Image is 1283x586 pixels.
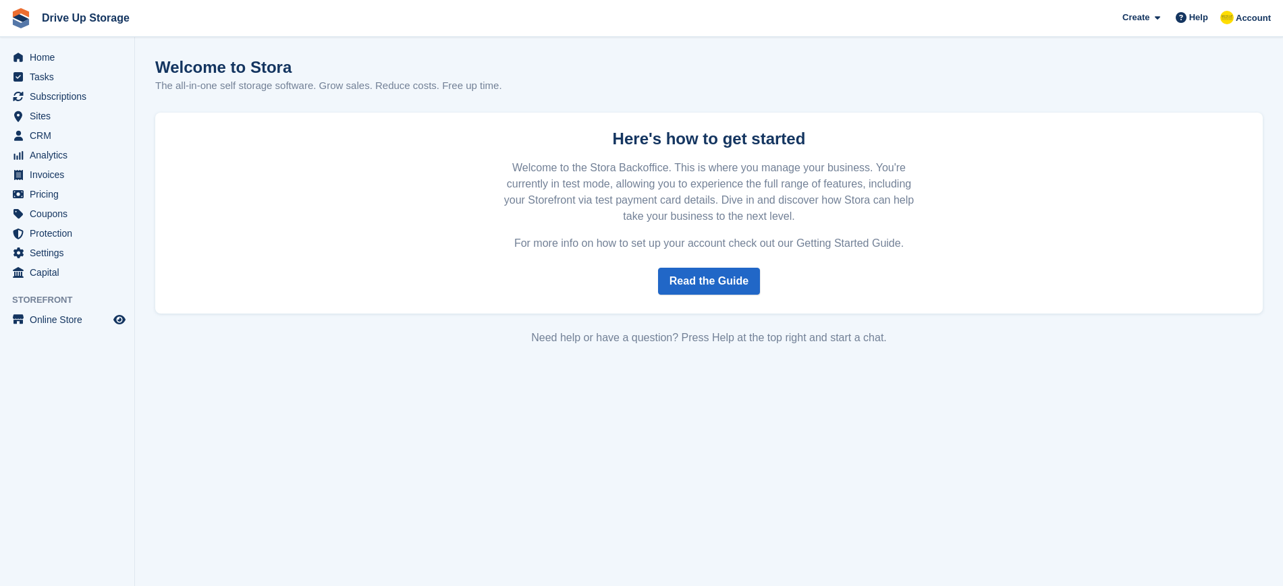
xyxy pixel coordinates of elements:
[30,224,111,243] span: Protection
[7,67,128,86] a: menu
[30,146,111,165] span: Analytics
[7,107,128,125] a: menu
[155,78,502,94] p: The all-in-one self storage software. Grow sales. Reduce costs. Free up time.
[30,126,111,145] span: CRM
[30,204,111,223] span: Coupons
[1122,11,1149,24] span: Create
[155,330,1263,346] div: Need help or have a question? Press Help at the top right and start a chat.
[7,243,128,262] a: menu
[7,126,128,145] a: menu
[7,146,128,165] a: menu
[7,224,128,243] a: menu
[30,107,111,125] span: Sites
[30,310,111,329] span: Online Store
[36,7,135,29] a: Drive Up Storage
[1220,11,1234,24] img: Crispin Vitoria
[7,310,128,329] a: menu
[30,165,111,184] span: Invoices
[7,185,128,204] a: menu
[613,129,806,148] strong: Here's how to get started
[30,48,111,67] span: Home
[30,67,111,86] span: Tasks
[11,8,31,28] img: stora-icon-8386f47178a22dfd0bd8f6a31ec36ba5ce8667c1dd55bd0f319d3a0aa187defe.svg
[7,48,128,67] a: menu
[30,87,111,106] span: Subscriptions
[1189,11,1208,24] span: Help
[7,204,128,223] a: menu
[7,165,128,184] a: menu
[30,263,111,282] span: Capital
[155,58,502,76] h1: Welcome to Stora
[496,160,923,225] p: Welcome to the Stora Backoffice. This is where you manage your business. You're currently in test...
[496,235,923,252] p: For more info on how to set up your account check out our Getting Started Guide.
[7,87,128,106] a: menu
[1236,11,1271,25] span: Account
[12,293,134,307] span: Storefront
[30,185,111,204] span: Pricing
[7,263,128,282] a: menu
[30,243,111,262] span: Settings
[658,268,760,295] a: Read the Guide
[111,312,128,328] a: Preview store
